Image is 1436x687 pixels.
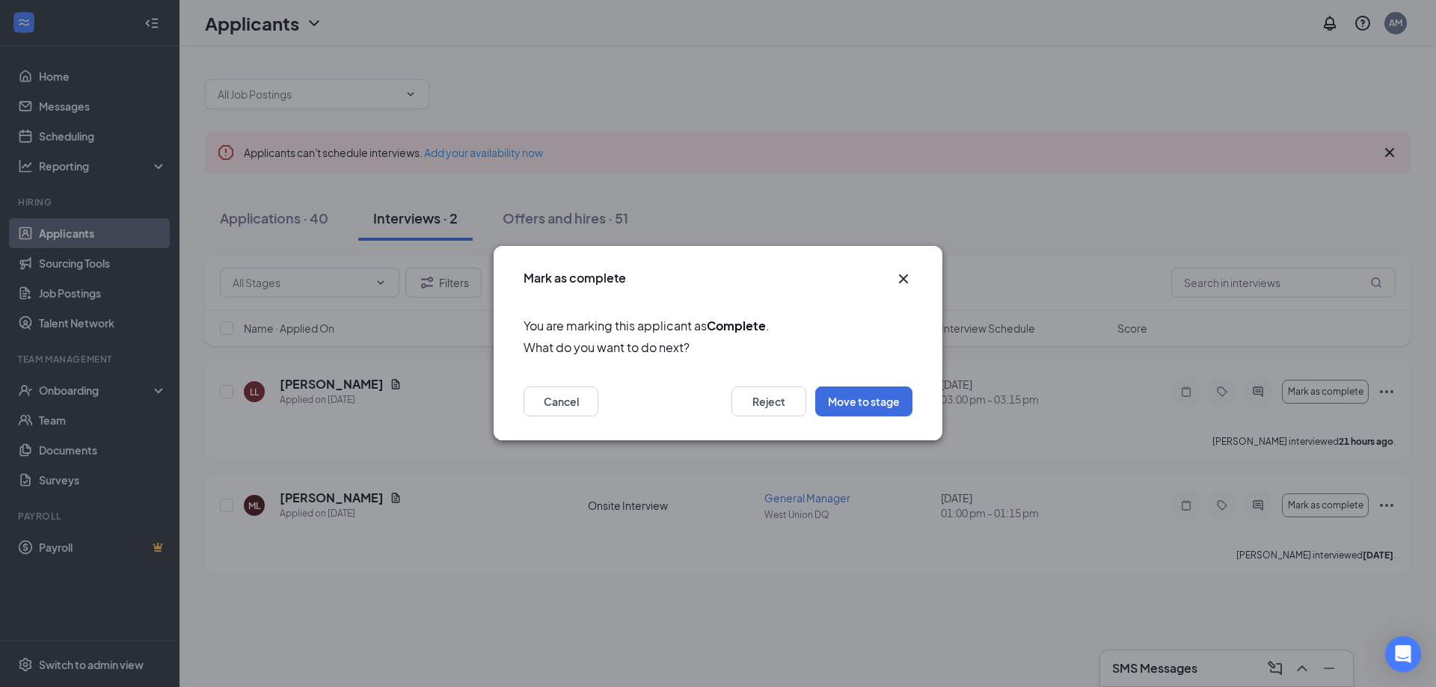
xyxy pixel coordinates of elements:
svg: Cross [895,270,912,288]
span: You are marking this applicant as . [524,316,912,335]
span: What do you want to do next? [524,339,912,357]
button: Move to stage [815,387,912,417]
b: Complete [707,318,766,333]
button: Cancel [524,387,598,417]
div: Open Intercom Messenger [1385,636,1421,672]
button: Reject [731,387,806,417]
h3: Mark as complete [524,270,626,286]
button: Close [895,270,912,288]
